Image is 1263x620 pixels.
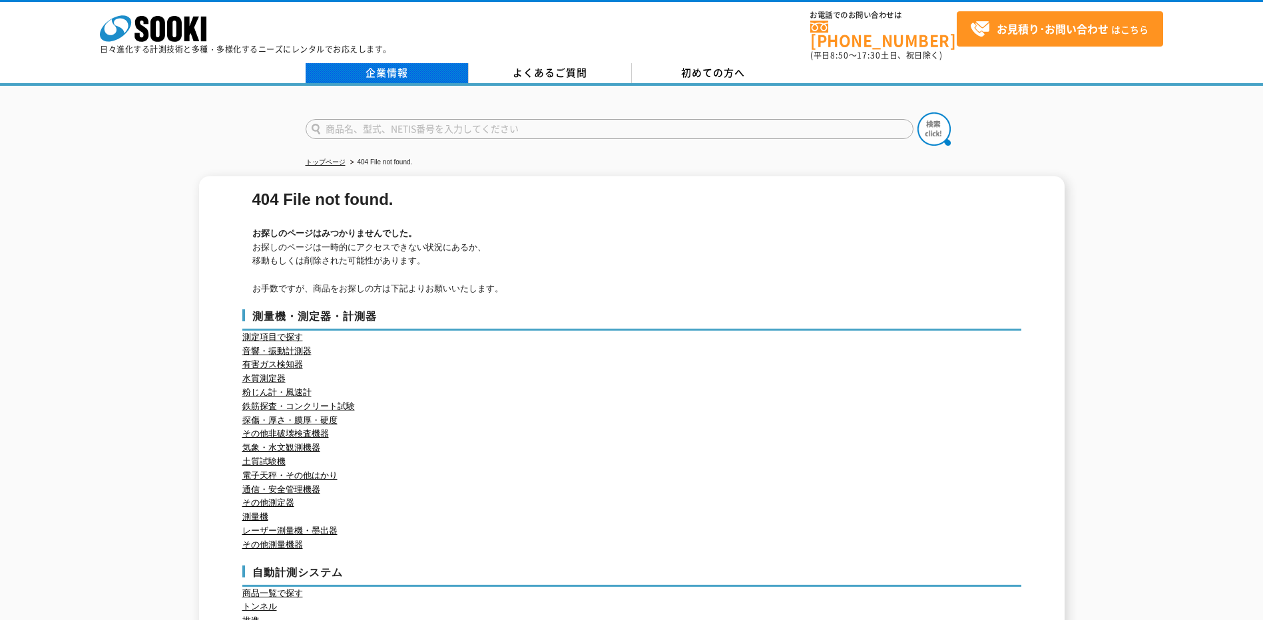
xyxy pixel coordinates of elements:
[242,512,268,522] a: 測量機
[917,112,951,146] img: btn_search.png
[242,456,286,466] a: 土質試験機
[810,49,942,61] span: (平日 ～ 土日、祝日除く)
[306,63,469,83] a: 企業情報
[857,49,881,61] span: 17:30
[242,428,329,438] a: その他非破壊検査機器
[306,119,913,139] input: 商品名、型式、NETIS番号を入力してください
[242,442,320,452] a: 気象・水文観測機器
[469,63,632,83] a: よくあるご質問
[632,63,795,83] a: 初めての方へ
[242,601,277,611] a: トンネル
[242,588,303,598] a: 商品一覧で探す
[242,346,312,356] a: 音響・振動計測器
[100,45,391,53] p: 日々進化する計測技術と多種・多様化するニーズにレンタルでお応えします。
[810,21,957,48] a: [PHONE_NUMBER]
[242,359,303,369] a: 有害ガス検知器
[242,387,312,397] a: 粉じん計・風速計
[252,241,1015,296] p: お探しのページは一時的にアクセスできない状況にあるか、 移動もしくは削除された可能性があります。 お手数ですが、商品をお探しの方は下記よりお願いいたします。
[348,156,413,170] li: 404 File not found.
[242,526,338,536] a: レーザー測量機・墨出器
[242,415,338,425] a: 探傷・厚さ・膜厚・硬度
[252,193,1015,207] h1: 404 File not found.
[970,19,1148,39] span: はこちら
[242,373,286,383] a: 水質測定器
[242,484,320,494] a: 通信・安全管理機器
[242,565,1021,587] h3: 自動計測システム
[306,158,346,166] a: トップページ
[957,11,1163,47] a: お見積り･お問い合わせはこちら
[252,227,1015,241] h2: お探しのページはみつかりませんでした。
[242,470,338,480] a: 電子天秤・その他はかり
[242,498,294,508] a: その他測定器
[681,65,745,80] span: 初めての方へ
[242,332,303,342] a: 測定項目で探す
[242,309,1021,331] h3: 測量機・測定器・計測器
[997,21,1109,37] strong: お見積り･お問い合わせ
[830,49,849,61] span: 8:50
[242,540,303,549] a: その他測量機器
[810,11,957,19] span: お電話でのお問い合わせは
[242,401,355,411] a: 鉄筋探査・コンクリート試験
